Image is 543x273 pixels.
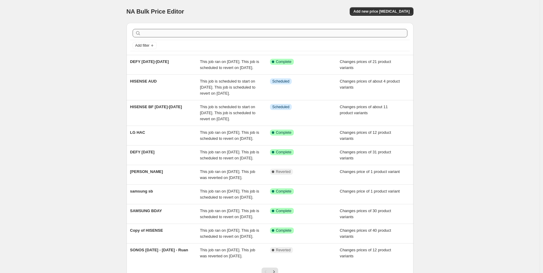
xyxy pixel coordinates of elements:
button: Add filter [133,42,157,49]
span: Scheduled [272,105,290,109]
span: NA Bulk Price Editor [127,8,184,15]
button: Add new price [MEDICAL_DATA] [350,7,413,16]
span: Add new price [MEDICAL_DATA] [353,9,410,14]
span: Scheduled [272,79,290,84]
span: This job is scheduled to start on [DATE]. This job is scheduled to revert on [DATE]. [200,105,255,121]
span: This job is scheduled to start on [DATE]. This job is scheduled to revert on [DATE]. [200,79,255,96]
span: SONOS [DATE] - [DATE] - Ruan [130,248,188,252]
span: Changes price of 1 product variant [340,169,400,174]
span: Changes prices of 31 product variants [340,150,391,160]
span: Changes prices of about 4 product variants [340,79,400,89]
span: Complete [276,59,291,64]
span: Reverted [276,169,291,174]
span: This job ran on [DATE]. This job is scheduled to revert on [DATE]. [200,228,259,239]
span: Changes prices of 40 product variants [340,228,391,239]
span: HISENSE AUD [130,79,157,83]
span: Changes prices of 12 product variants [340,130,391,141]
span: [PERSON_NAME] [130,169,163,174]
span: Changes prices of 12 product variants [340,248,391,258]
span: This job ran on [DATE]. This job is scheduled to revert on [DATE]. [200,189,259,199]
span: Complete [276,189,291,194]
span: Changes prices of 30 product variants [340,209,391,219]
span: This job ran on [DATE]. This job is scheduled to revert on [DATE]. [200,59,259,70]
span: This job ran on [DATE]. This job is scheduled to revert on [DATE]. [200,209,259,219]
span: samsung sb [130,189,153,193]
span: LG HAC [130,130,145,135]
span: This job ran on [DATE]. This job is scheduled to revert on [DATE]. [200,130,259,141]
span: This job ran on [DATE]. This job is scheduled to revert on [DATE]. [200,150,259,160]
span: DEFY [DATE] [130,150,155,154]
span: Changes prices of 21 product variants [340,59,391,70]
span: Complete [276,209,291,213]
span: This job ran on [DATE]. This job was reverted on [DATE]. [200,248,255,258]
span: HISENSE BF [DATE]-[DATE] [130,105,182,109]
span: DEFY [DATE]-[DATE] [130,59,169,64]
span: Changes price of 1 product variant [340,189,400,193]
span: Changes prices of about 11 product variants [340,105,388,115]
span: Add filter [135,43,149,48]
span: Complete [276,130,291,135]
span: Complete [276,150,291,155]
span: Complete [276,228,291,233]
span: Reverted [276,248,291,253]
span: This job ran on [DATE]. This job was reverted on [DATE]. [200,169,255,180]
span: SAMSUNG BDAY [130,209,162,213]
span: Copy of HISENSE [130,228,163,233]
